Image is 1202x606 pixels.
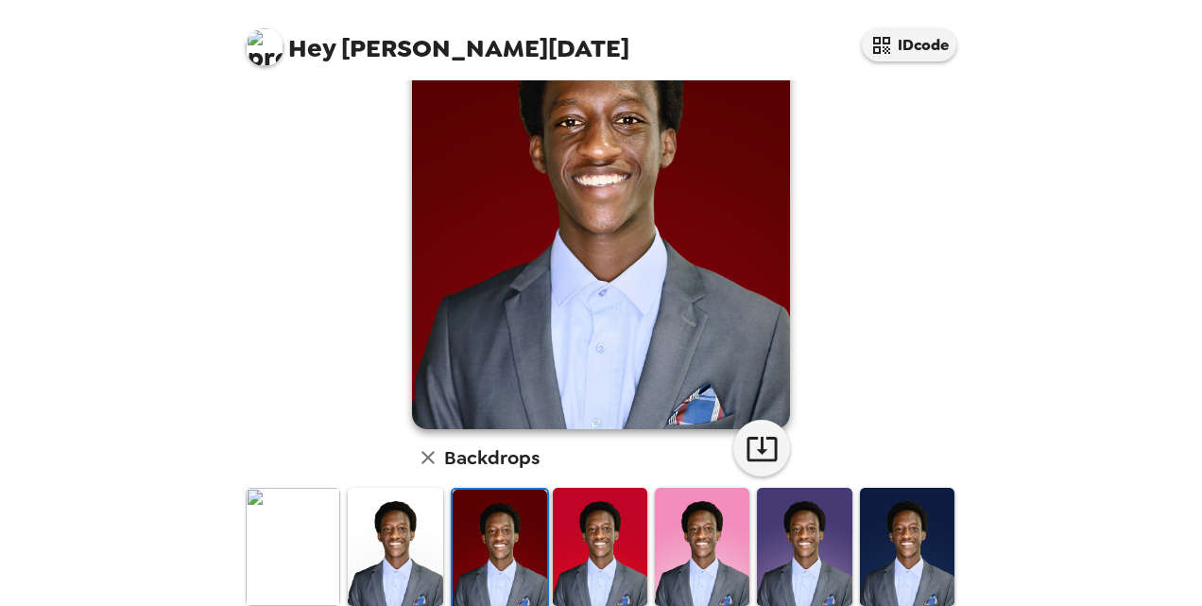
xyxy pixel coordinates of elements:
img: profile pic [246,28,283,66]
span: [PERSON_NAME][DATE] [246,19,629,61]
img: Original [246,488,340,606]
button: IDcode [862,28,956,61]
span: Hey [288,31,335,65]
h6: Backdrops [444,442,540,473]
